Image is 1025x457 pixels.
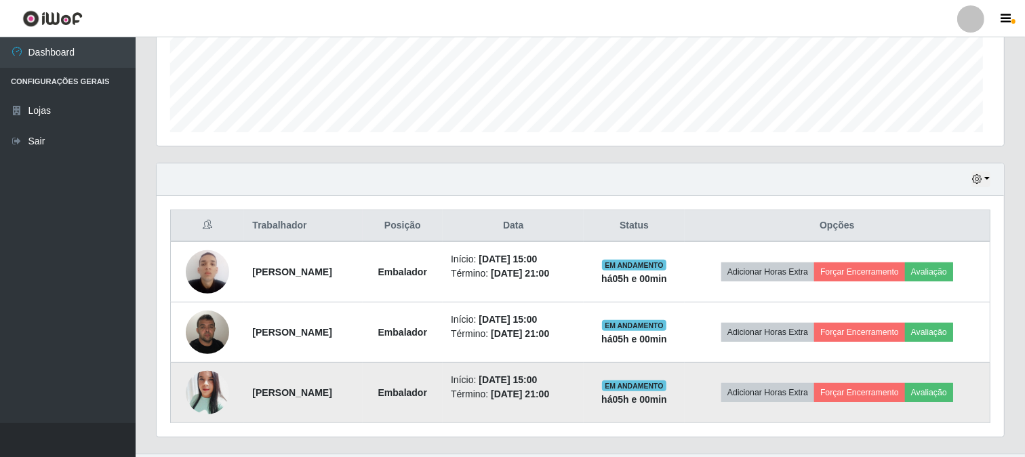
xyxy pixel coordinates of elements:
[186,243,229,300] img: 1701349754449.jpeg
[451,266,576,281] li: Término:
[451,373,576,387] li: Início:
[451,327,576,341] li: Término:
[451,313,576,327] li: Início:
[905,383,953,402] button: Avaliação
[491,328,549,339] time: [DATE] 21:00
[491,268,549,279] time: [DATE] 21:00
[252,266,331,277] strong: [PERSON_NAME]
[905,262,953,281] button: Avaliação
[814,323,905,342] button: Forçar Encerramento
[22,10,83,27] img: CoreUI Logo
[721,383,814,402] button: Adicionar Horas Extra
[378,327,427,338] strong: Embalador
[601,394,667,405] strong: há 05 h e 00 min
[186,303,229,361] img: 1714957062897.jpeg
[601,273,667,284] strong: há 05 h e 00 min
[479,254,537,264] time: [DATE] 15:00
[602,260,666,271] span: EM ANDAMENTO
[685,210,990,242] th: Opções
[451,387,576,401] li: Término:
[443,210,584,242] th: Data
[602,380,666,391] span: EM ANDAMENTO
[363,210,443,242] th: Posição
[584,210,684,242] th: Status
[451,252,576,266] li: Início:
[721,262,814,281] button: Adicionar Horas Extra
[252,387,331,398] strong: [PERSON_NAME]
[252,327,331,338] strong: [PERSON_NAME]
[905,323,953,342] button: Avaliação
[244,210,362,242] th: Trabalhador
[814,383,905,402] button: Forçar Encerramento
[378,387,427,398] strong: Embalador
[491,389,549,399] time: [DATE] 21:00
[479,374,537,385] time: [DATE] 15:00
[479,314,537,325] time: [DATE] 15:00
[601,334,667,344] strong: há 05 h e 00 min
[814,262,905,281] button: Forçar Encerramento
[721,323,814,342] button: Adicionar Horas Extra
[186,367,229,418] img: 1748729241814.jpeg
[378,266,427,277] strong: Embalador
[602,320,666,331] span: EM ANDAMENTO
